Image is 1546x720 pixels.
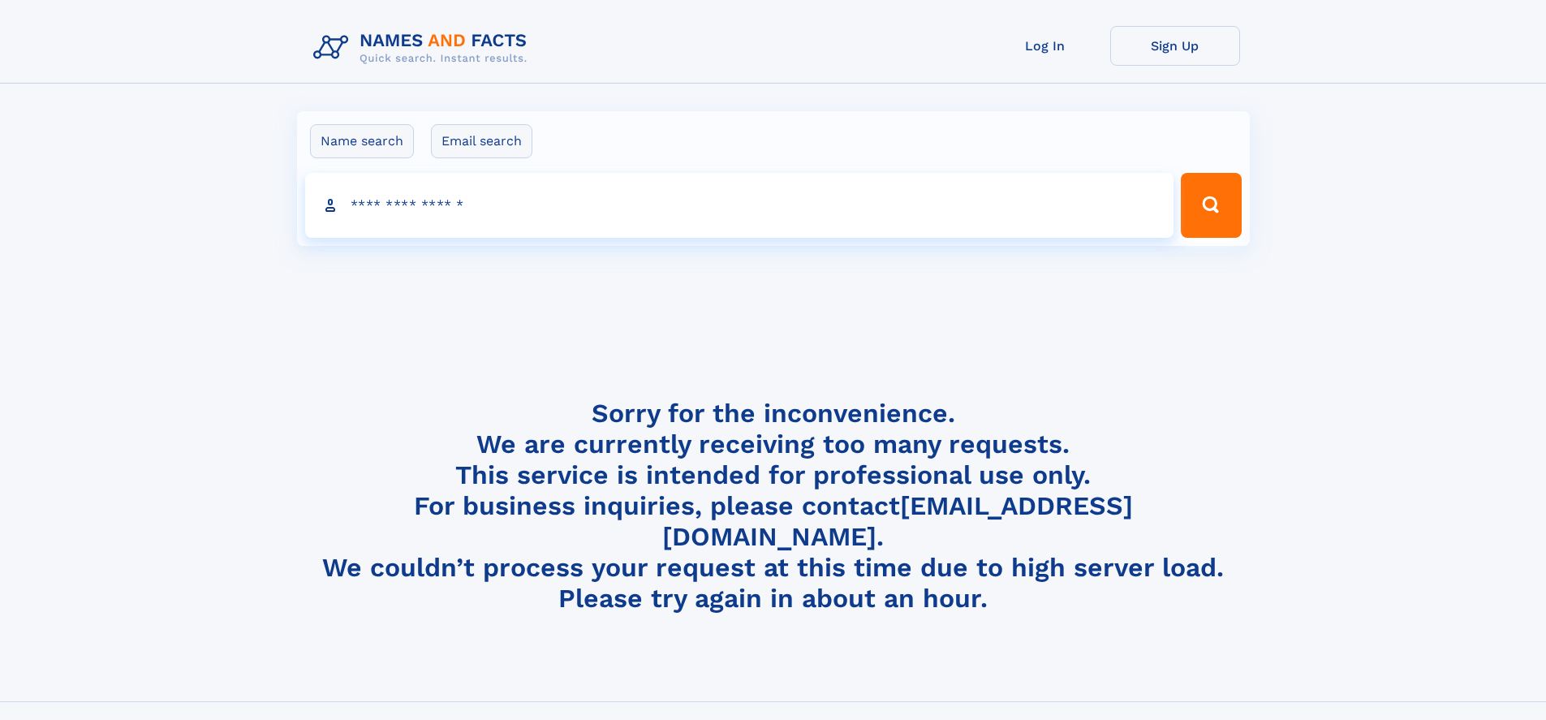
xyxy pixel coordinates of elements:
[980,26,1110,66] a: Log In
[307,26,540,70] img: Logo Names and Facts
[307,398,1240,614] h4: Sorry for the inconvenience. We are currently receiving too many requests. This service is intend...
[1181,173,1241,238] button: Search Button
[1110,26,1240,66] a: Sign Up
[662,490,1133,552] a: [EMAIL_ADDRESS][DOMAIN_NAME]
[431,124,532,158] label: Email search
[305,173,1174,238] input: search input
[310,124,414,158] label: Name search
